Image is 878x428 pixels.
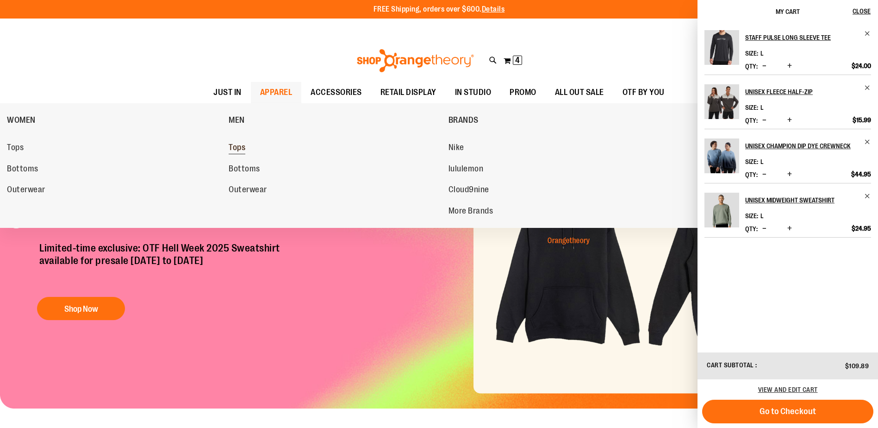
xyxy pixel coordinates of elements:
button: Decrease product quantity [760,116,769,125]
a: Unisex Champion Dip Dye Crewneck [704,138,739,179]
label: Qty [745,171,758,178]
a: Remove item [864,138,871,145]
h2: Unisex Midweight Sweatshirt [745,193,859,208]
p: FREE Shipping, orders over $600. [374,4,505,15]
span: L [760,104,764,111]
span: Tops [7,143,24,154]
span: L [760,158,764,165]
button: Decrease product quantity [760,170,769,179]
span: PROMO [510,82,536,103]
span: $44.95 [851,170,871,178]
label: Qty [745,63,758,70]
span: OTF BY YOU [623,82,665,103]
img: Shop Orangetheory [355,49,475,72]
label: Qty [745,225,758,233]
li: Product [704,183,871,238]
span: Bottoms [7,164,38,176]
a: Unisex Fleece Half-Zip [745,84,871,99]
img: Staff Pulse Long Sleeve Tee [704,30,739,65]
span: More Brands [448,206,493,218]
span: RETAIL DISPLAY [380,82,436,103]
a: Hell Week Hoodie Pre-Sale! Limited-time exclusive: OTF Hell Week 2025 Sweatshirtavailable for pre... [32,198,308,325]
span: Outerwear [7,185,45,196]
a: Staff Pulse Long Sleeve Tee [704,30,739,71]
button: Increase product quantity [785,62,794,71]
button: Shop Now [37,297,125,320]
dt: Size [745,212,758,220]
a: Remove item [864,30,871,37]
span: Cloud9nine [448,185,489,196]
img: Unisex Fleece Half-Zip [704,84,739,119]
span: Close [853,7,871,15]
a: Unisex Fleece Half-Zip [704,84,739,125]
span: Outerwear [229,185,267,196]
span: lululemon [448,164,484,176]
span: L [760,50,764,57]
li: Product [704,75,871,129]
span: ACCESSORIES [311,82,362,103]
a: Remove item [864,84,871,91]
dt: Size [745,158,758,165]
button: Increase product quantity [785,224,794,233]
button: Increase product quantity [785,116,794,125]
button: Decrease product quantity [760,62,769,71]
img: Unisex Midweight Sweatshirt [704,193,739,227]
a: View and edit cart [758,386,818,393]
li: Product [704,129,871,183]
span: L [760,212,764,220]
span: $24.95 [852,224,871,233]
h2: Unisex Champion Dip Dye Crewneck [745,138,859,153]
button: Go to Checkout [702,400,873,423]
li: Product [704,30,871,75]
span: $24.00 [852,62,871,70]
span: MEN [229,115,245,127]
span: Bottoms [229,164,260,176]
a: Unisex Midweight Sweatshirt [704,193,739,233]
span: JUST IN [213,82,242,103]
img: Unisex Champion Dip Dye Crewneck [704,138,739,173]
h2: Unisex Fleece Half-Zip [745,84,859,99]
a: Details [482,5,505,13]
span: IN STUDIO [455,82,492,103]
a: Staff Pulse Long Sleeve Tee [745,30,871,45]
a: Remove item [864,193,871,200]
span: $15.99 [853,116,871,124]
a: Unisex Midweight Sweatshirt [745,193,871,208]
span: 4 [515,56,520,65]
span: ALL OUT SALE [555,82,604,103]
button: Increase product quantity [785,170,794,179]
h2: Staff Pulse Long Sleeve Tee [745,30,859,45]
span: $109.89 [845,362,869,370]
p: Limited-time exclusive: OTF Hell Week 2025 Sweatshirt available for presale [DATE] to [DATE] [32,242,308,288]
dt: Size [745,104,758,111]
span: Tops [229,143,245,154]
span: BRANDS [448,115,479,127]
button: Decrease product quantity [760,224,769,233]
span: APPAREL [260,82,293,103]
a: Unisex Champion Dip Dye Crewneck [745,138,871,153]
dt: Size [745,50,758,57]
span: My Cart [776,8,800,15]
span: Go to Checkout [760,406,816,416]
label: Qty [745,117,758,124]
span: WOMEN [7,115,36,127]
span: Nike [448,143,464,154]
span: Cart Subtotal [707,361,754,369]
